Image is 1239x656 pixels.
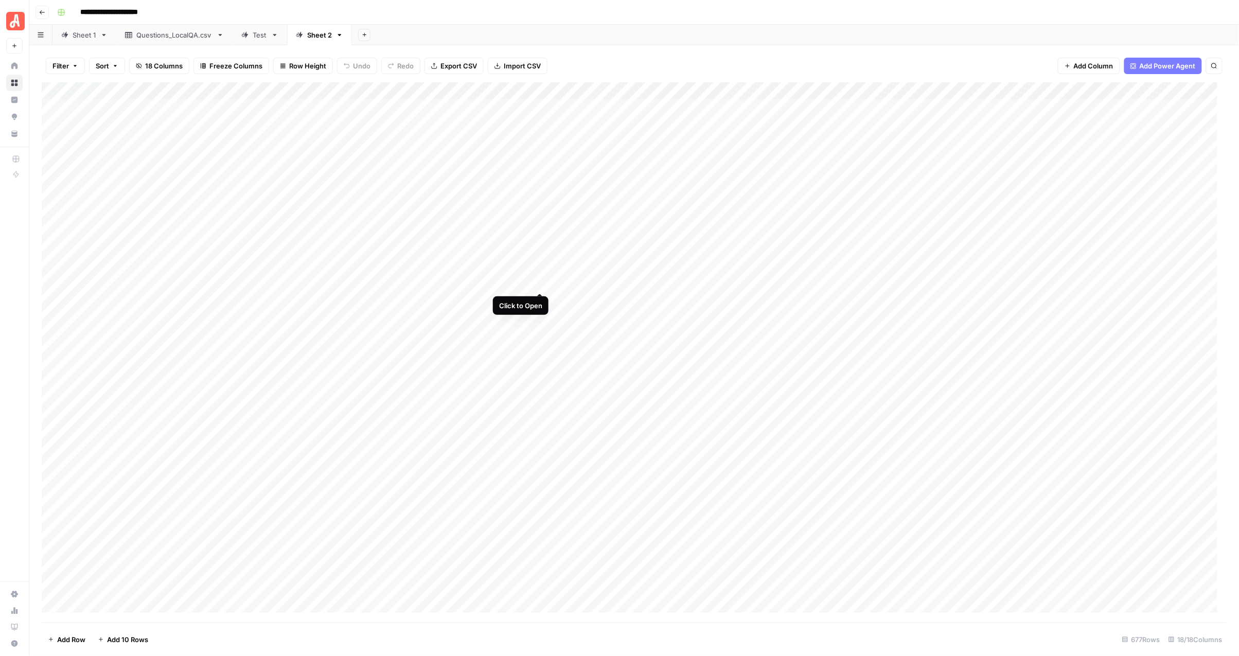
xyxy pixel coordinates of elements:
[6,92,23,108] a: Insights
[1058,58,1120,74] button: Add Column
[6,12,25,30] img: Angi Logo
[129,58,189,74] button: 18 Columns
[337,58,377,74] button: Undo
[136,30,213,40] div: Questions_LocalQA.csv
[6,619,23,635] a: Learning Hub
[289,61,326,71] span: Row Height
[488,58,547,74] button: Import CSV
[253,30,267,40] div: Test
[233,25,287,45] a: Test
[89,58,125,74] button: Sort
[1164,631,1227,648] div: 18/18 Columns
[193,58,269,74] button: Freeze Columns
[42,631,92,648] button: Add Row
[73,30,96,40] div: Sheet 1
[116,25,233,45] a: Questions_LocalQA.csv
[145,61,183,71] span: 18 Columns
[52,61,69,71] span: Filter
[1074,61,1113,71] span: Add Column
[6,75,23,91] a: Browse
[209,61,262,71] span: Freeze Columns
[6,8,23,34] button: Workspace: Angi
[353,61,370,71] span: Undo
[107,634,148,645] span: Add 10 Rows
[6,126,23,142] a: Your Data
[397,61,414,71] span: Redo
[273,58,333,74] button: Row Height
[440,61,477,71] span: Export CSV
[424,58,484,74] button: Export CSV
[6,109,23,125] a: Opportunities
[1140,61,1196,71] span: Add Power Agent
[92,631,154,648] button: Add 10 Rows
[57,634,85,645] span: Add Row
[46,58,85,74] button: Filter
[499,300,542,311] div: Click to Open
[287,25,352,45] a: Sheet 2
[52,25,116,45] a: Sheet 1
[6,58,23,74] a: Home
[307,30,332,40] div: Sheet 2
[96,61,109,71] span: Sort
[1124,58,1202,74] button: Add Power Agent
[1118,631,1164,648] div: 677 Rows
[504,61,541,71] span: Import CSV
[6,602,23,619] a: Usage
[6,635,23,652] button: Help + Support
[6,586,23,602] a: Settings
[381,58,420,74] button: Redo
